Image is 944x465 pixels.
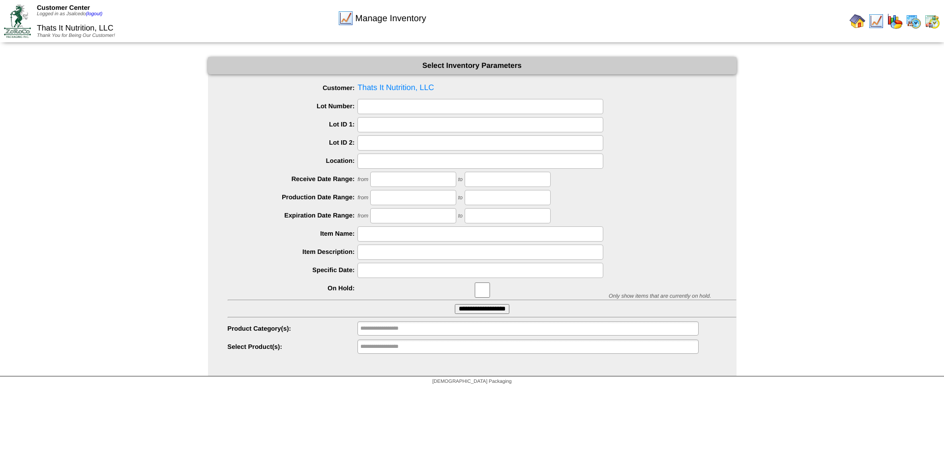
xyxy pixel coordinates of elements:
span: Thats It Nutrition, LLC [37,24,114,32]
div: Select Inventory Parameters [208,57,737,74]
img: line_graph.gif [338,10,354,26]
span: from [357,177,368,183]
label: Customer: [228,84,358,92]
span: to [458,213,463,219]
img: calendarinout.gif [924,13,940,29]
span: Thank You for Being Our Customer! [37,33,115,38]
img: line_graph.gif [868,13,884,29]
img: calendarprod.gif [906,13,921,29]
span: Thats It Nutrition, LLC [228,81,737,95]
span: Manage Inventory [355,13,426,24]
img: ZoRoCo_Logo(Green%26Foil)%20jpg.webp [4,4,31,37]
span: to [458,177,463,183]
span: from [357,213,368,219]
img: home.gif [850,13,865,29]
label: On Hold: [228,284,358,292]
label: Specific Date: [228,266,358,274]
label: Receive Date Range: [228,175,358,183]
span: Only show items that are currently on hold. [609,293,711,299]
label: Product Category(s): [228,325,358,332]
img: graph.gif [887,13,903,29]
span: Customer Center [37,4,90,11]
a: (logout) [86,11,102,17]
label: Production Date Range: [228,193,358,201]
span: to [458,195,463,201]
label: Lot ID 2: [228,139,358,146]
span: Logged in as Jsalcedo [37,11,102,17]
span: from [357,195,368,201]
label: Lot ID 1: [228,121,358,128]
span: [DEMOGRAPHIC_DATA] Packaging [432,379,511,384]
label: Expiration Date Range: [228,212,358,219]
label: Location: [228,157,358,164]
label: Item Name: [228,230,358,237]
label: Item Description: [228,248,358,255]
label: Select Product(s): [228,343,358,350]
label: Lot Number: [228,102,358,110]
